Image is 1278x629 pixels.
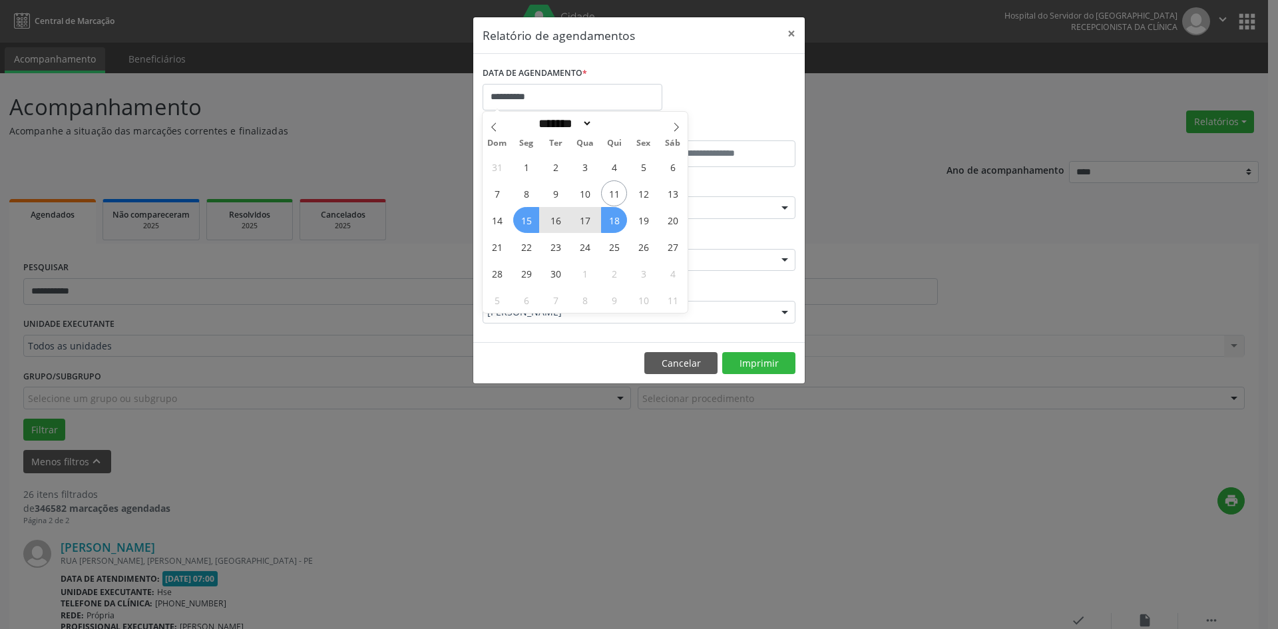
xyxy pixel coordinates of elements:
[642,120,795,140] label: ATÉ
[600,139,629,148] span: Qui
[483,27,635,44] h5: Relatório de agendamentos
[542,154,568,180] span: Setembro 2, 2025
[630,154,656,180] span: Setembro 5, 2025
[542,207,568,233] span: Setembro 16, 2025
[570,139,600,148] span: Qua
[601,234,627,260] span: Setembro 25, 2025
[601,180,627,206] span: Setembro 11, 2025
[542,180,568,206] span: Setembro 9, 2025
[484,287,510,313] span: Outubro 5, 2025
[778,17,805,50] button: Close
[572,207,598,233] span: Setembro 17, 2025
[572,234,598,260] span: Setembro 24, 2025
[629,139,658,148] span: Sex
[572,154,598,180] span: Setembro 3, 2025
[630,207,656,233] span: Setembro 19, 2025
[658,139,688,148] span: Sáb
[484,260,510,286] span: Setembro 28, 2025
[601,287,627,313] span: Outubro 9, 2025
[630,287,656,313] span: Outubro 10, 2025
[542,234,568,260] span: Setembro 23, 2025
[660,260,686,286] span: Outubro 4, 2025
[513,260,539,286] span: Setembro 29, 2025
[601,260,627,286] span: Outubro 2, 2025
[572,287,598,313] span: Outubro 8, 2025
[572,260,598,286] span: Outubro 1, 2025
[601,207,627,233] span: Setembro 18, 2025
[484,180,510,206] span: Setembro 7, 2025
[483,139,512,148] span: Dom
[541,139,570,148] span: Ter
[592,116,636,130] input: Year
[484,234,510,260] span: Setembro 21, 2025
[513,154,539,180] span: Setembro 1, 2025
[660,207,686,233] span: Setembro 20, 2025
[660,154,686,180] span: Setembro 6, 2025
[542,260,568,286] span: Setembro 30, 2025
[644,352,718,375] button: Cancelar
[513,234,539,260] span: Setembro 22, 2025
[484,154,510,180] span: Agosto 31, 2025
[572,180,598,206] span: Setembro 10, 2025
[630,180,656,206] span: Setembro 12, 2025
[630,234,656,260] span: Setembro 26, 2025
[512,139,541,148] span: Seg
[513,207,539,233] span: Setembro 15, 2025
[722,352,795,375] button: Imprimir
[601,154,627,180] span: Setembro 4, 2025
[484,207,510,233] span: Setembro 14, 2025
[660,287,686,313] span: Outubro 11, 2025
[534,116,592,130] select: Month
[513,180,539,206] span: Setembro 8, 2025
[660,180,686,206] span: Setembro 13, 2025
[513,287,539,313] span: Outubro 6, 2025
[630,260,656,286] span: Outubro 3, 2025
[542,287,568,313] span: Outubro 7, 2025
[660,234,686,260] span: Setembro 27, 2025
[483,63,587,84] label: DATA DE AGENDAMENTO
